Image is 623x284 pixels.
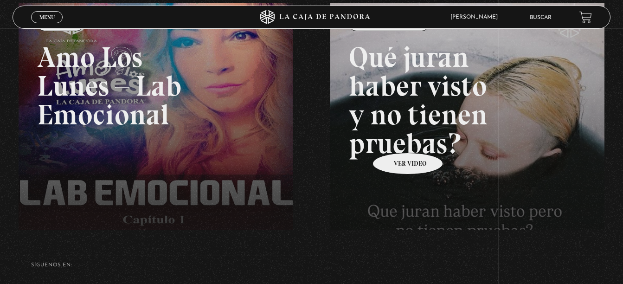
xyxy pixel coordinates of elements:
[446,14,507,20] span: [PERSON_NAME]
[36,22,58,29] span: Cerrar
[39,14,55,20] span: Menu
[31,263,592,268] h4: SÍguenos en:
[579,11,592,24] a: View your shopping cart
[530,15,552,20] a: Buscar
